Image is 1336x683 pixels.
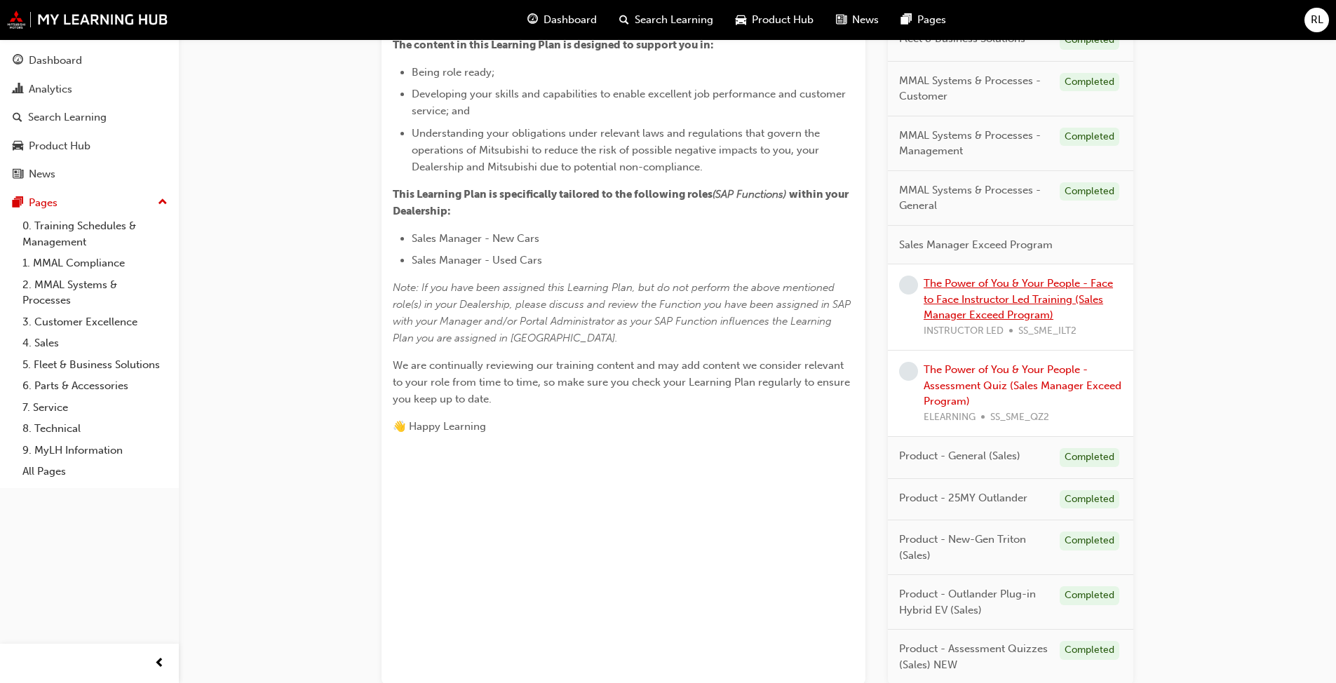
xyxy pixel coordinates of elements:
button: RL [1304,8,1329,32]
span: guage-icon [13,55,23,67]
span: Product - Assessment Quizzes (Sales) NEW [899,641,1048,672]
a: news-iconNews [825,6,890,34]
div: Completed [1060,532,1119,550]
span: Sales Manager - Used Cars [412,254,542,266]
button: Pages [6,190,173,216]
span: MMAL Systems & Processes - General [899,182,1048,214]
span: car-icon [736,11,746,29]
a: 5. Fleet & Business Solutions [17,354,173,376]
a: 7. Service [17,397,173,419]
a: 4. Sales [17,332,173,354]
span: Sales Manager - New Cars [412,232,539,245]
span: Product - General (Sales) [899,448,1020,464]
a: All Pages [17,461,173,482]
a: 1. MMAL Compliance [17,252,173,274]
a: Search Learning [6,104,173,130]
span: Sales Manager Exceed Program [899,237,1053,253]
span: Product - New-Gen Triton (Sales) [899,532,1048,563]
span: This Learning Plan is specifically tailored to the following roles [393,188,713,201]
span: (SAP Functions) [713,188,786,201]
span: prev-icon [154,655,165,672]
a: guage-iconDashboard [516,6,608,34]
span: pages-icon [901,11,912,29]
a: News [6,161,173,187]
span: Pages [917,12,946,28]
span: Search Learning [635,12,713,28]
a: Analytics [6,76,173,102]
div: Completed [1060,641,1119,660]
a: The Power of You & Your People - Face to Face Instructor Led Training (Sales Manager Exceed Program) [924,277,1113,321]
span: The content in this Learning Plan is designed to support you in: [393,39,714,51]
span: ELEARNING [924,410,976,426]
div: Analytics [29,81,72,97]
span: pages-icon [13,197,23,210]
span: Dashboard [544,12,597,28]
span: car-icon [13,140,23,153]
span: guage-icon [527,11,538,29]
span: SS_SME_ILT2 [1018,323,1077,339]
span: News [852,12,879,28]
span: news-icon [13,168,23,181]
span: Product - Outlander Plug-in Hybrid EV (Sales) [899,586,1048,618]
span: Product - 25MY Outlander [899,490,1027,506]
div: Dashboard [29,53,82,69]
span: within your Dealership: [393,188,851,217]
a: pages-iconPages [890,6,957,34]
div: Completed [1060,448,1119,467]
div: Completed [1060,182,1119,201]
span: SS_SME_QZ2 [990,410,1049,426]
a: 2. MMAL Systems & Processes [17,274,173,311]
span: RL [1311,12,1323,28]
span: Developing your skills and capabilities to enable excellent job performance and customer service;... [412,88,849,117]
span: INSTRUCTOR LED [924,323,1004,339]
a: Dashboard [6,48,173,74]
div: Search Learning [28,109,107,126]
span: MMAL Systems & Processes - Customer [899,73,1048,104]
div: Completed [1060,490,1119,509]
div: Completed [1060,31,1119,50]
a: 8. Technical [17,418,173,440]
div: Pages [29,195,58,211]
a: search-iconSearch Learning [608,6,724,34]
span: MMAL Systems & Processes - Management [899,128,1048,159]
a: The Power of You & Your People - Assessment Quiz (Sales Manager Exceed Program) [924,363,1121,407]
span: Note: If you have been assigned this Learning Plan, but do not perform the above mentioned role(s... [393,281,853,344]
span: Being role ready; [412,66,494,79]
div: News [29,166,55,182]
span: search-icon [13,111,22,124]
a: car-iconProduct Hub [724,6,825,34]
span: learningRecordVerb_NONE-icon [899,276,918,295]
a: Product Hub [6,133,173,159]
span: chart-icon [13,83,23,96]
a: 0. Training Schedules & Management [17,215,173,252]
span: Product Hub [752,12,814,28]
span: up-icon [158,194,168,212]
span: 👋 Happy Learning [393,420,486,433]
span: search-icon [619,11,629,29]
a: 6. Parts & Accessories [17,375,173,397]
a: 3. Customer Excellence [17,311,173,333]
a: 9. MyLH Information [17,440,173,461]
div: Completed [1060,73,1119,92]
img: mmal [7,11,168,29]
span: Understanding your obligations under relevant laws and regulations that govern the operations of ... [412,127,823,173]
div: Product Hub [29,138,90,154]
span: We are continually reviewing our training content and may add content we consider relevant to you... [393,359,853,405]
span: learningRecordVerb_NONE-icon [899,362,918,381]
button: DashboardAnalyticsSearch LearningProduct HubNews [6,45,173,190]
div: Completed [1060,128,1119,147]
div: Completed [1060,586,1119,605]
span: news-icon [836,11,846,29]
